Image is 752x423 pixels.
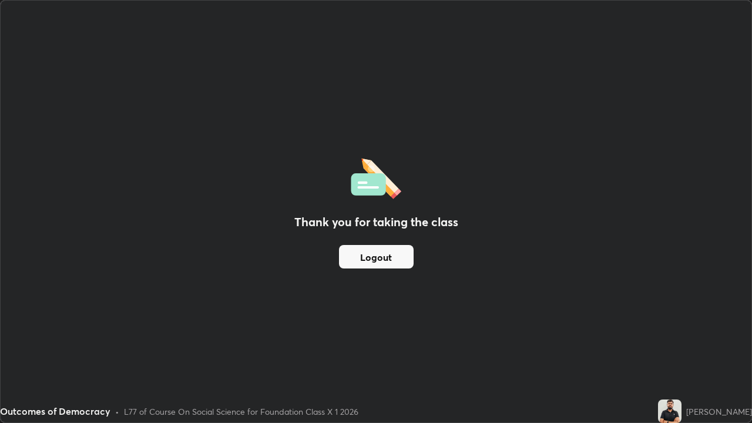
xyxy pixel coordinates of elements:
[658,399,681,423] img: d067406386e24f9f9cc5758b04e7cc0a.jpg
[686,405,752,418] div: [PERSON_NAME]
[294,213,458,231] h2: Thank you for taking the class
[351,155,401,199] img: offlineFeedback.1438e8b3.svg
[124,405,358,418] div: L77 of Course On Social Science for Foundation Class X 1 2026
[115,405,119,418] div: •
[339,245,414,268] button: Logout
